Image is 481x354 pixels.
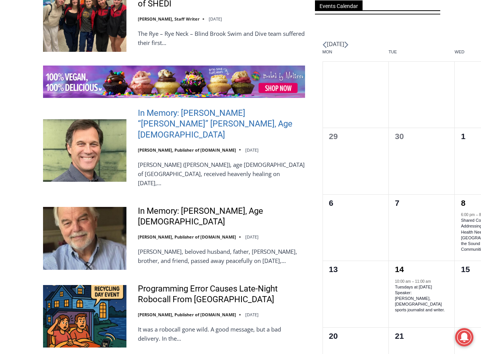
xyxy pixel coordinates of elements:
[138,160,305,187] p: [PERSON_NAME] ([PERSON_NAME]), age [DEMOGRAPHIC_DATA] of [GEOGRAPHIC_DATA], received heavenly hea...
[323,49,389,61] div: Monday
[80,64,83,72] div: 3
[138,16,200,22] a: [PERSON_NAME], Staff Writer
[43,66,305,98] img: Baked by Melissa
[199,76,353,93] span: Intern @ [DOMAIN_NAME]
[89,64,93,72] div: 6
[245,312,259,317] time: [DATE]
[43,119,126,182] img: In Memory: William “Bill” Nicholas Leary, Age 62
[80,22,109,62] div: Face Painting
[6,77,101,94] h4: [PERSON_NAME] Read Sanctuary Fall Fest: [DATE]
[138,247,305,265] p: [PERSON_NAME], beloved husband, father, [PERSON_NAME], brother, and friend, passed away peacefull...
[138,312,236,317] a: [PERSON_NAME], Publisher of [DOMAIN_NAME]
[85,64,87,72] div: /
[183,74,369,95] a: Intern @ [DOMAIN_NAME]
[327,39,344,49] li: [DATE]
[388,49,455,55] span: Tue
[323,49,389,55] span: Mon
[138,284,305,305] a: Programming Error Causes Late-Night Robocall From [GEOGRAPHIC_DATA]
[0,76,114,95] a: [PERSON_NAME] Read Sanctuary Fall Fest: [DATE]
[245,234,259,240] time: [DATE]
[138,234,236,240] a: [PERSON_NAME], Publisher of [DOMAIN_NAME]
[192,0,360,74] div: "The first chef I interviewed talked about coming to [GEOGRAPHIC_DATA] from [GEOGRAPHIC_DATA] in ...
[344,41,348,48] a: Next month
[138,108,305,141] a: In Memory: [PERSON_NAME] “[PERSON_NAME]” [PERSON_NAME], Age [DEMOGRAPHIC_DATA]
[138,206,305,227] a: In Memory: [PERSON_NAME], Age [DEMOGRAPHIC_DATA]
[388,49,455,61] div: Tuesday
[43,207,126,269] img: In Memory: John Gleason, Age 78
[315,0,363,11] span: Events Calendar
[209,16,222,22] time: [DATE]
[138,29,305,47] p: The Rye – Rye Neck – Blind Brook Swim and Dive team suffered their first…
[43,285,126,348] img: Programming Error Causes Late-Night Robocall From Westchester County
[138,325,305,343] p: It was a robocall gone wild. A good message, but a bad delivery. In the…
[138,147,236,153] a: [PERSON_NAME], Publisher of [DOMAIN_NAME]
[245,147,259,153] time: [DATE]
[323,41,327,48] a: Previous month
